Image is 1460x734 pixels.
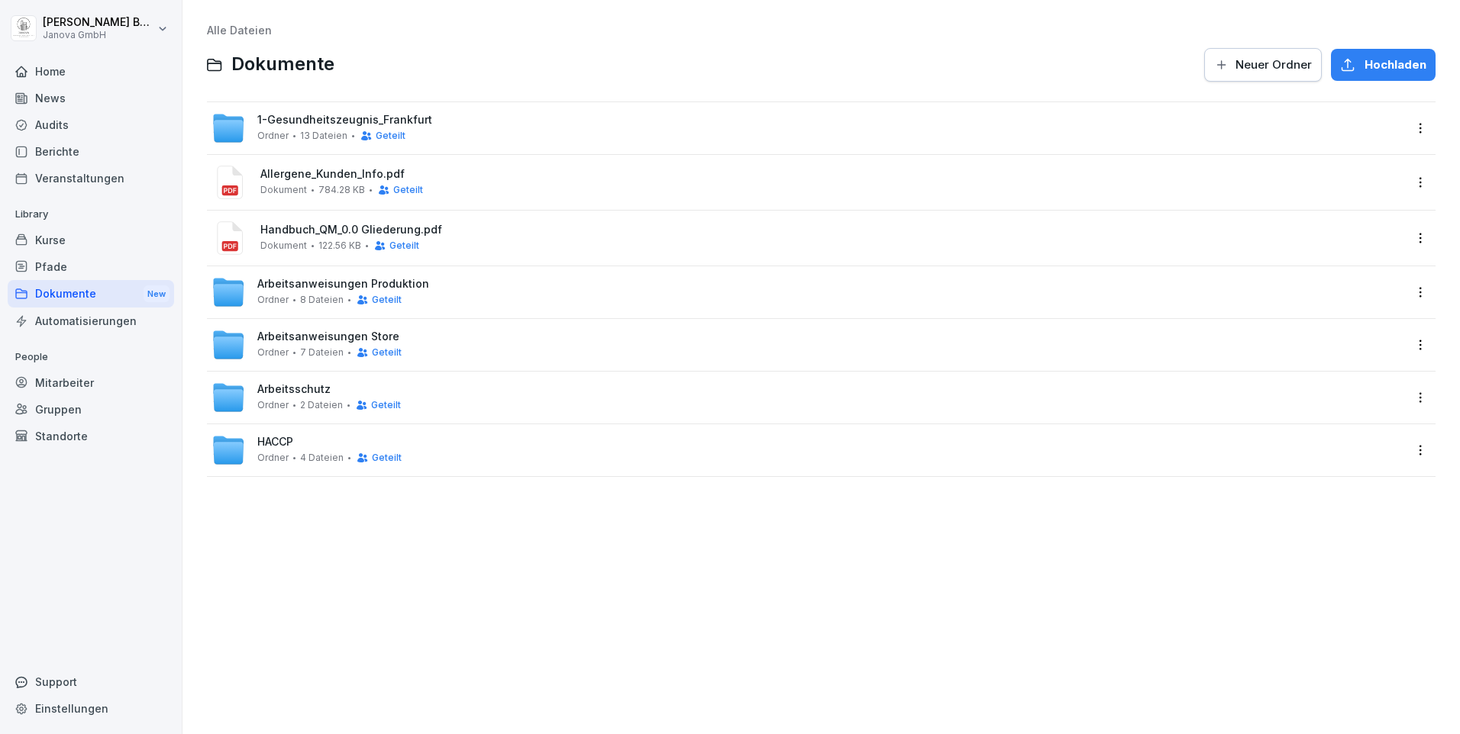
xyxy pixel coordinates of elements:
[8,307,174,334] a: Automatisierungen
[212,433,1403,467] a: HACCPOrdner4 DateienGeteilt
[8,58,174,85] a: Home
[300,452,344,463] span: 4 Dateien
[8,138,174,165] a: Berichte
[389,240,419,251] span: Geteilt
[257,383,331,396] span: Arbeitsschutz
[371,400,401,410] span: Geteilt
[8,423,174,449] a: Standorte
[257,452,289,463] span: Ordner
[207,24,272,37] a: Alle Dateien
[212,275,1403,309] a: Arbeitsanweisungen ProduktionOrdner8 DateienGeteilt
[300,347,344,358] span: 7 Dateien
[376,130,405,141] span: Geteilt
[300,295,344,305] span: 8 Dateien
[1236,56,1312,73] span: Neuer Ordner
[43,16,154,29] p: [PERSON_NAME] Baradei
[260,224,1403,237] span: Handbuch_QM_0.0 Gliederung.pdf
[231,53,334,76] span: Dokumente
[8,227,174,253] a: Kurse
[260,240,307,251] span: Dokument
[257,295,289,305] span: Ordner
[1331,49,1436,81] button: Hochladen
[8,165,174,192] a: Veranstaltungen
[8,111,174,138] a: Audits
[260,168,1403,181] span: Allergene_Kunden_Info.pdf
[1204,48,1322,82] button: Neuer Ordner
[8,668,174,695] div: Support
[300,130,347,141] span: 13 Dateien
[8,345,174,369] p: People
[257,436,293,449] span: HACCP
[8,396,174,423] a: Gruppen
[257,130,289,141] span: Ordner
[1365,56,1426,73] span: Hochladen
[257,330,399,343] span: Arbeitsanweisungen Store
[144,285,170,303] div: New
[257,114,432,127] span: 1-Gesundheitszeugnis_Frankfurt
[372,347,402,358] span: Geteilt
[257,278,429,291] span: Arbeitsanweisungen Produktion
[43,30,154,40] p: Janova GmbH
[257,400,289,410] span: Ordner
[8,280,174,308] a: DokumenteNew
[318,240,361,251] span: 122.56 KB
[318,185,365,195] span: 784.28 KB
[260,185,307,195] span: Dokument
[8,369,174,396] a: Mitarbeiter
[8,253,174,280] a: Pfade
[8,280,174,308] div: Dokumente
[212,381,1403,414] a: ArbeitsschutzOrdner2 DateienGeteilt
[212,111,1403,145] a: 1-Gesundheitszeugnis_FrankfurtOrdner13 DateienGeteilt
[212,328,1403,362] a: Arbeitsanweisungen StoreOrdner7 DateienGeteilt
[8,695,174,722] a: Einstellungen
[8,202,174,227] p: Library
[372,452,402,463] span: Geteilt
[393,185,423,195] span: Geteilt
[300,400,343,410] span: 2 Dateien
[372,295,402,305] span: Geteilt
[257,347,289,358] span: Ordner
[8,85,174,111] a: News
